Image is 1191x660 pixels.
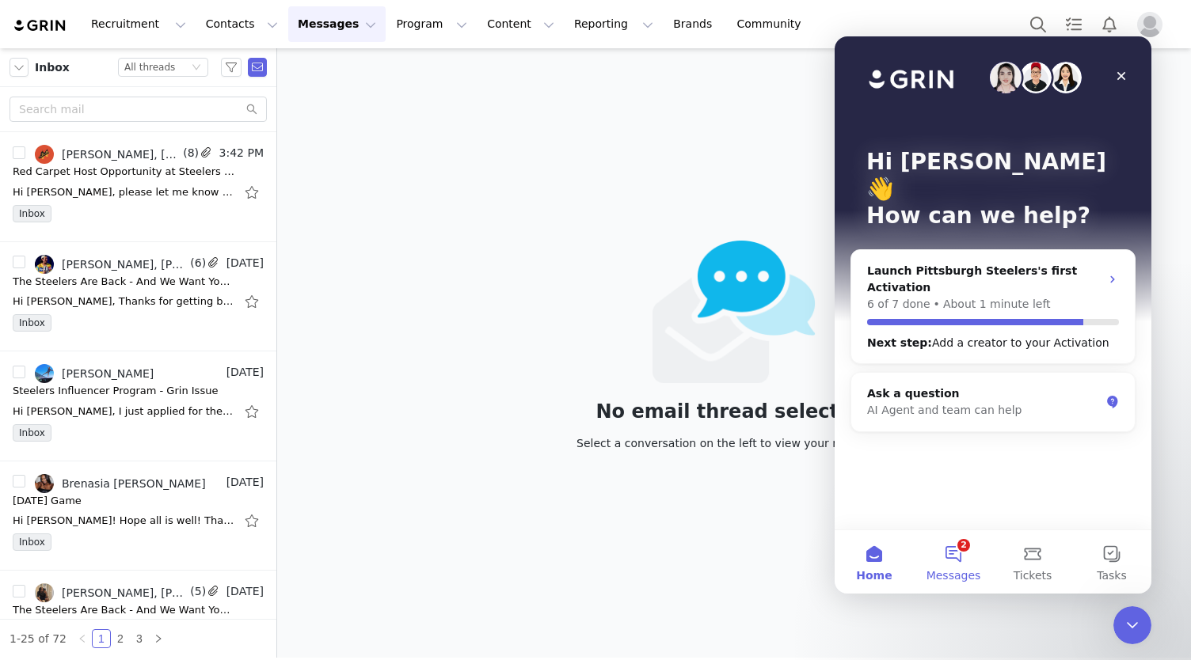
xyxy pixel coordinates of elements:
[13,274,234,290] div: The Steelers Are Back - And We Want You at Acrisure Stadium!
[565,6,663,42] button: Reporting
[1128,12,1178,37] button: Profile
[180,145,199,161] span: (8)
[93,630,110,647] a: 1
[82,6,196,42] button: Recruitment
[35,255,54,274] img: 316fa340-29b5-4882-9a1e-6c146bfe5bda.jpg
[62,148,180,161] div: [PERSON_NAME], [PERSON_NAME], [PERSON_NAME], [PERSON_NAME]
[124,59,175,76] div: All threads
[10,97,267,122] input: Search mail
[246,104,257,115] i: icon: search
[149,629,168,648] li: Next Page
[13,404,234,419] div: Hi Jordyn, I just applied for the Steelers influencer program, but for some reason cannot upload ...
[112,630,129,647] a: 2
[35,364,54,383] img: 515a5900-9c0a-4fc1-aa6c-09e4229e049e.jpg
[35,364,154,383] a: [PERSON_NAME]
[62,367,154,380] div: [PERSON_NAME]
[1113,606,1151,644] iframe: Intercom live chat
[196,6,287,42] button: Contacts
[653,241,816,383] img: emails-empty2x.png
[386,6,477,42] button: Program
[13,602,234,618] div: The Steelers Are Back - And We Want You at Acrisure Stadium!
[78,634,87,643] i: icon: left
[62,258,187,271] div: [PERSON_NAME], [PERSON_NAME], [PERSON_NAME], [PERSON_NAME]
[13,314,51,332] span: Inbox
[13,383,218,399] div: Steelers Influencer Program - Grin Issue
[62,586,187,599] div: [PERSON_NAME], [PERSON_NAME]
[10,629,67,648] li: 1-25 of 72
[13,424,51,442] span: Inbox
[13,513,234,529] div: Hi Jordyn! Hope all is well! Thank you again for working everything out with Training Camp! We ha...
[187,255,206,271] span: (6)
[35,145,180,164] a: [PERSON_NAME], [PERSON_NAME], [PERSON_NAME], [PERSON_NAME]
[13,18,68,33] img: grin logo
[35,255,187,274] a: [PERSON_NAME], [PERSON_NAME], [PERSON_NAME], [PERSON_NAME]
[131,630,148,647] a: 3
[1021,6,1056,42] button: Search
[62,477,206,490] div: Brenasia [PERSON_NAME]
[13,184,234,200] div: Hi Cayce, please let me know if there is any information I can give Chance at this time. Thanks! ...
[111,629,130,648] li: 2
[728,6,818,42] a: Community
[13,294,234,309] div: Hi Jordan, Thanks for getting back to me! Sorry about that- we’ve been having some issues with ou...
[576,434,892,452] div: Select a conversation on the left to view your messages.
[154,634,163,643] i: icon: right
[288,6,386,42] button: Messages
[835,36,1151,594] iframe: Intercom live chat
[248,58,267,77] span: Send Email
[35,474,206,493] a: Brenasia [PERSON_NAME]
[35,583,54,602] img: 27138052-2618-4a21-8922-40ae2ee64965.jpg
[73,629,92,648] li: Previous Page
[192,63,201,74] i: icon: down
[1137,12,1162,37] img: placeholder-profile.jpg
[35,583,187,602] a: [PERSON_NAME], [PERSON_NAME]
[35,145,54,164] img: bd826575-3e2a-4262-bd88-73ca84118961--s.jpg
[664,6,726,42] a: Brands
[13,164,234,180] div: Red Carpet Host Opportunity at Steelers Style Fashion Show
[13,533,51,551] span: Inbox
[187,583,206,600] span: (5)
[478,6,564,42] button: Content
[35,474,54,493] img: 2adc1d3c-26b4-4ab9-9c0f-d2eaf24ed2f7.jpg
[35,59,70,76] span: Inbox
[1092,6,1127,42] button: Notifications
[130,629,149,648] li: 3
[92,629,111,648] li: 1
[576,403,892,420] div: No email thread selected.
[13,493,82,509] div: Sunday’s Game
[1056,6,1091,42] a: Tasks
[13,205,51,222] span: Inbox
